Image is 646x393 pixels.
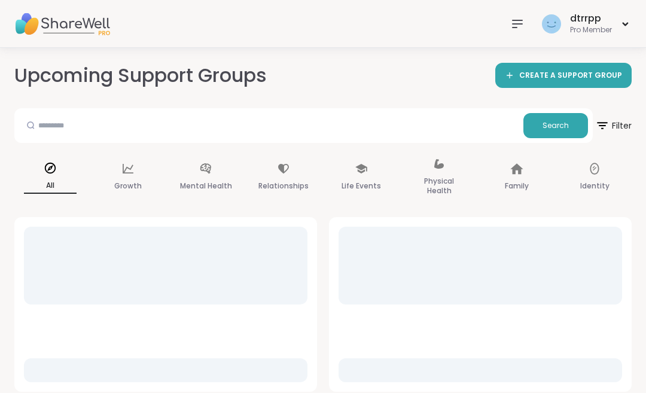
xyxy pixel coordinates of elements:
[14,62,267,89] h2: Upcoming Support Groups
[24,178,77,194] p: All
[595,111,632,140] span: Filter
[342,179,381,193] p: Life Events
[542,14,561,33] img: dtrrpp
[570,25,612,35] div: Pro Member
[505,179,529,193] p: Family
[114,179,142,193] p: Growth
[580,179,610,193] p: Identity
[413,174,465,198] p: Physical Health
[570,12,612,25] div: dtrrpp
[495,63,632,88] a: CREATE A SUPPORT GROUP
[14,3,110,45] img: ShareWell Nav Logo
[258,179,309,193] p: Relationships
[180,179,232,193] p: Mental Health
[523,113,588,138] button: Search
[595,108,632,143] button: Filter
[543,120,569,131] span: Search
[519,71,622,81] span: CREATE A SUPPORT GROUP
